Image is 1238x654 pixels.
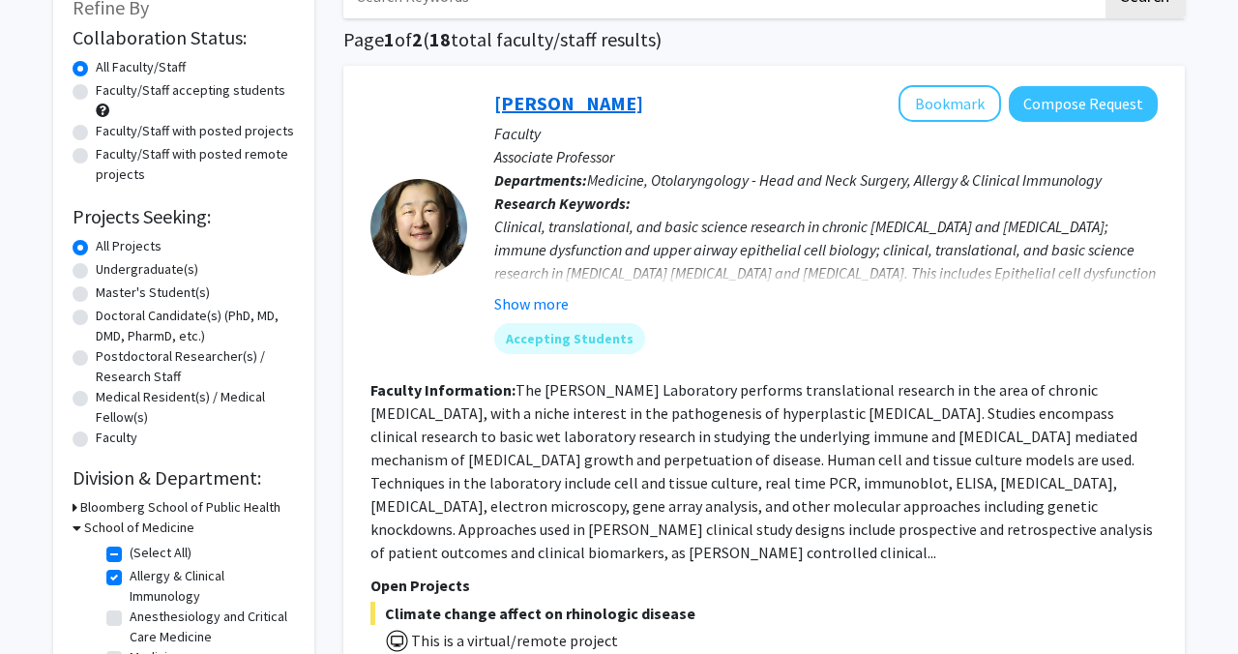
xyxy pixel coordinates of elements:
label: Anesthesiology and Critical Care Medicine [130,607,290,647]
label: All Projects [96,236,162,256]
h2: Division & Department: [73,466,295,490]
span: 18 [429,27,451,51]
button: Add Jean Kim to Bookmarks [899,85,1001,122]
label: Undergraduate(s) [96,259,198,280]
a: [PERSON_NAME] [494,91,643,115]
span: Medicine, Otolaryngology - Head and Neck Surgery, Allergy & Clinical Immunology [587,170,1102,190]
label: Doctoral Candidate(s) (PhD, MD, DMD, PharmD, etc.) [96,306,295,346]
b: Research Keywords: [494,193,631,213]
h2: Collaboration Status: [73,26,295,49]
p: Open Projects [370,574,1158,597]
h1: Page of ( total faculty/staff results) [343,28,1185,51]
span: 1 [384,27,395,51]
h3: Bloomberg School of Public Health [80,497,280,518]
p: Associate Professor [494,145,1158,168]
div: Clinical, translational, and basic science research in chronic [MEDICAL_DATA] and [MEDICAL_DATA];... [494,215,1158,331]
span: This is a virtual/remote project [409,631,618,650]
label: Postdoctoral Researcher(s) / Research Staff [96,346,295,387]
p: Faculty [494,122,1158,145]
mat-chip: Accepting Students [494,323,645,354]
h3: School of Medicine [84,518,194,538]
fg-read-more: The [PERSON_NAME] Laboratory performs translational research in the area of chronic [MEDICAL_DATA... [370,380,1153,562]
label: Master's Student(s) [96,282,210,303]
label: Faculty/Staff with posted remote projects [96,144,295,185]
label: Faculty [96,428,137,448]
span: Climate change affect on rhinologic disease [370,602,1158,625]
b: Departments: [494,170,587,190]
h2: Projects Seeking: [73,205,295,228]
label: (Select All) [130,543,192,563]
span: 2 [412,27,423,51]
label: All Faculty/Staff [96,57,186,77]
label: Medical Resident(s) / Medical Fellow(s) [96,387,295,428]
label: Faculty/Staff accepting students [96,80,285,101]
label: Allergy & Clinical Immunology [130,566,290,607]
label: Faculty/Staff with posted projects [96,121,294,141]
b: Faculty Information: [370,380,516,400]
button: Show more [494,292,569,315]
iframe: Chat [15,567,82,639]
button: Compose Request to Jean Kim [1009,86,1158,122]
